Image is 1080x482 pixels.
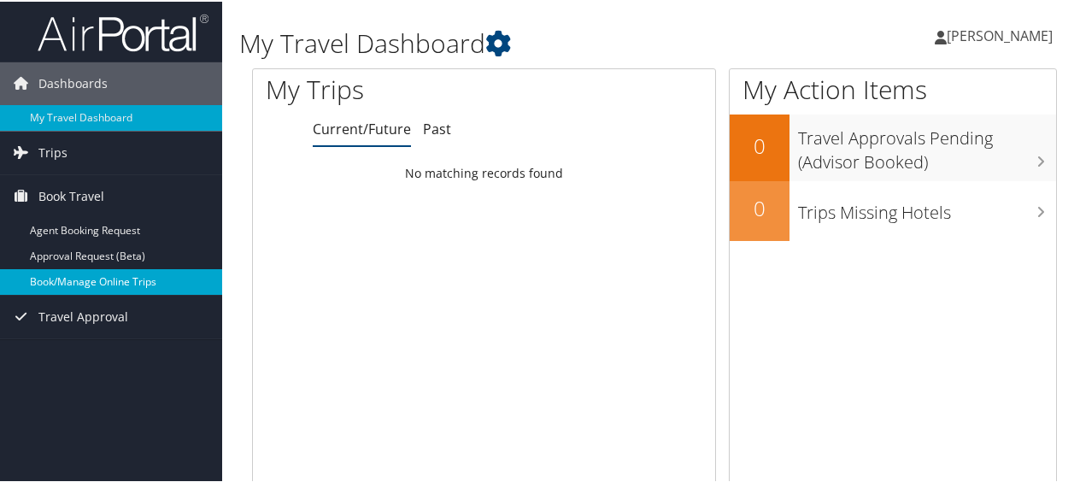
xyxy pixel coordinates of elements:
a: Current/Future [313,118,411,137]
td: No matching records found [253,156,715,187]
h2: 0 [730,130,789,159]
a: 0Travel Approvals Pending (Advisor Booked) [730,113,1056,179]
span: Book Travel [38,173,104,216]
h1: My Trips [266,70,510,106]
span: [PERSON_NAME] [947,25,1053,44]
span: Trips [38,130,67,173]
a: [PERSON_NAME] [935,9,1070,60]
h3: Trips Missing Hotels [798,191,1056,223]
h3: Travel Approvals Pending (Advisor Booked) [798,116,1056,173]
h1: My Action Items [730,70,1056,106]
span: Travel Approval [38,294,128,337]
h2: 0 [730,192,789,221]
h1: My Travel Dashboard [239,24,793,60]
a: 0Trips Missing Hotels [730,179,1056,239]
span: Dashboards [38,61,108,103]
a: Past [423,118,451,137]
img: airportal-logo.png [38,11,208,51]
